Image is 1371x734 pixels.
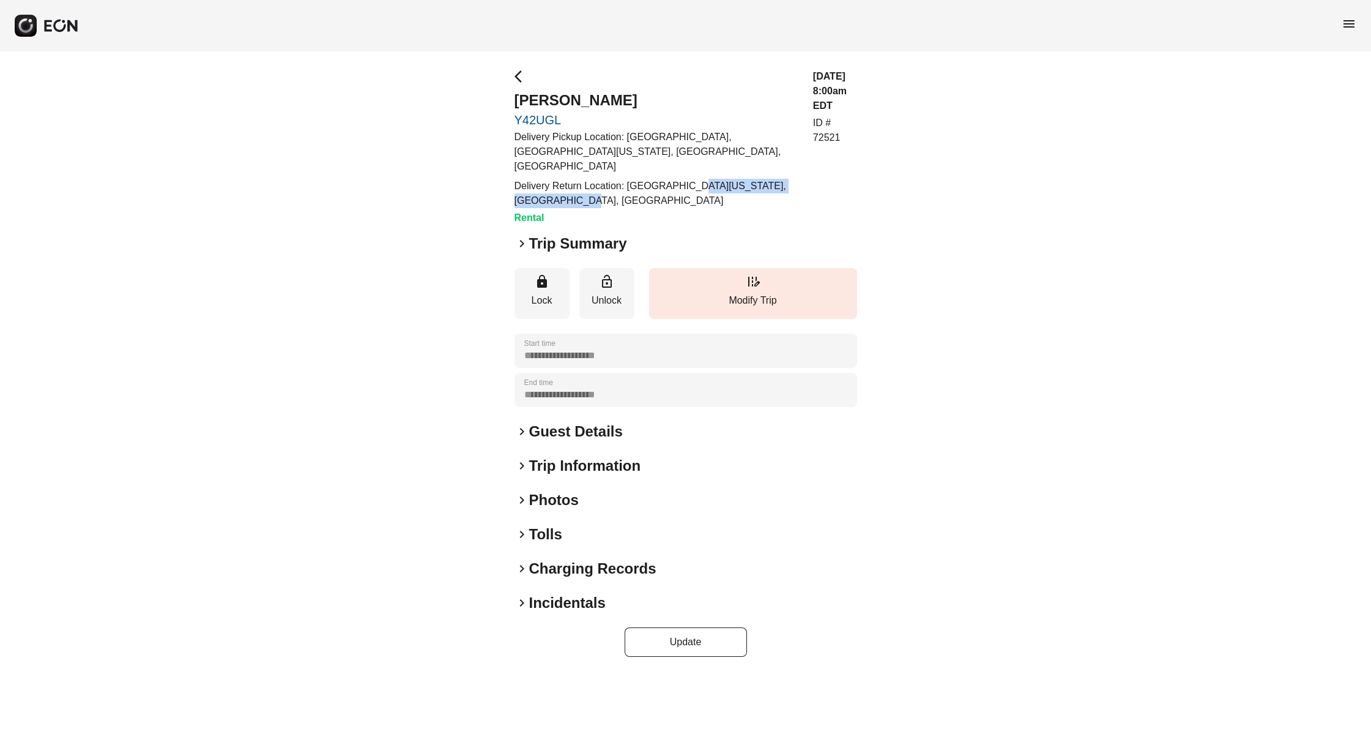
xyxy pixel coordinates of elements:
p: Delivery Return Location: [GEOGRAPHIC_DATA][US_STATE], [GEOGRAPHIC_DATA], [GEOGRAPHIC_DATA] [515,179,798,208]
h2: Trip Information [529,456,641,476]
p: Lock [521,293,563,308]
h2: Guest Details [529,422,623,441]
span: keyboard_arrow_right [515,236,529,251]
h2: Tolls [529,525,562,544]
span: menu [1342,17,1356,31]
h2: Trip Summary [529,234,627,253]
h2: Incidentals [529,593,606,613]
span: keyboard_arrow_right [515,596,529,610]
span: arrow_back_ios [515,69,529,84]
span: edit_road [746,274,760,289]
button: Modify Trip [649,268,857,319]
a: Y42UGL [515,113,798,127]
span: keyboard_arrow_right [515,424,529,439]
span: keyboard_arrow_right [515,561,529,576]
button: Unlock [579,268,634,319]
p: Modify Trip [655,293,851,308]
h2: [PERSON_NAME] [515,91,798,110]
span: keyboard_arrow_right [515,459,529,473]
span: keyboard_arrow_right [515,527,529,542]
span: lock_open [600,274,614,289]
h3: Rental [515,211,798,225]
p: Delivery Pickup Location: [GEOGRAPHIC_DATA], [GEOGRAPHIC_DATA][US_STATE], [GEOGRAPHIC_DATA], [GEO... [515,130,798,174]
span: keyboard_arrow_right [515,493,529,507]
p: ID # 72521 [813,116,857,145]
p: Unlock [585,293,628,308]
h2: Photos [529,490,579,510]
h3: [DATE] 8:00am EDT [813,69,857,113]
span: lock [535,274,549,289]
button: Lock [515,268,570,319]
button: Update [625,627,747,657]
h2: Charging Records [529,559,656,579]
